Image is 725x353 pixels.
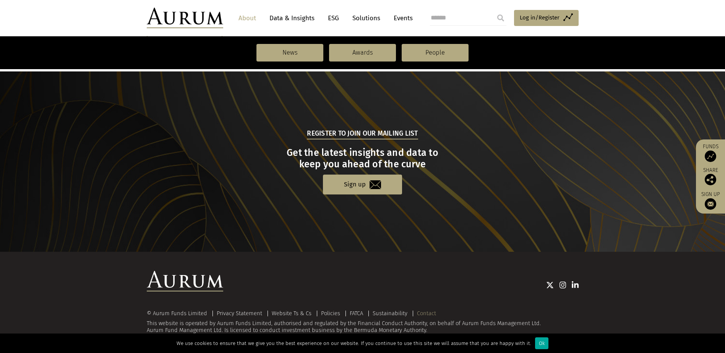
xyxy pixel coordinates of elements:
[705,151,716,162] img: Access Funds
[324,11,343,25] a: ESG
[217,310,262,317] a: Privacy Statement
[266,11,318,25] a: Data & Insights
[329,44,396,62] a: Awards
[148,147,577,170] h3: Get the latest insights and data to keep you ahead of the curve
[147,311,579,334] div: This website is operated by Aurum Funds Limited, authorised and regulated by the Financial Conduc...
[390,11,413,25] a: Events
[417,310,436,317] a: Contact
[272,310,311,317] a: Website Ts & Cs
[546,281,554,289] img: Twitter icon
[700,191,721,210] a: Sign up
[373,310,407,317] a: Sustainability
[535,337,548,349] div: Ok
[493,10,508,26] input: Submit
[572,281,579,289] img: Linkedin icon
[349,11,384,25] a: Solutions
[256,44,323,62] a: News
[307,129,418,139] h5: Register to join our mailing list
[560,281,566,289] img: Instagram icon
[700,143,721,162] a: Funds
[321,310,340,317] a: Policies
[700,168,721,185] div: Share
[705,198,716,210] img: Sign up to our newsletter
[147,8,223,28] img: Aurum
[520,13,560,22] span: Log in/Register
[514,10,579,26] a: Log in/Register
[323,175,402,194] a: Sign up
[350,310,363,317] a: FATCA
[402,44,469,62] a: People
[147,311,211,316] div: © Aurum Funds Limited
[705,174,716,185] img: Share this post
[147,271,223,291] img: Aurum Logo
[235,11,260,25] a: About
